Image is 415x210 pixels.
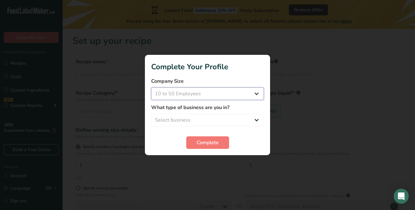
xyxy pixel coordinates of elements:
div: Open Intercom Messenger [394,189,409,204]
label: Company Size [151,77,264,85]
h1: Complete Your Profile [151,61,264,72]
label: What type of business are you in? [151,104,264,111]
span: Complete [197,139,219,146]
button: Complete [186,136,229,149]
